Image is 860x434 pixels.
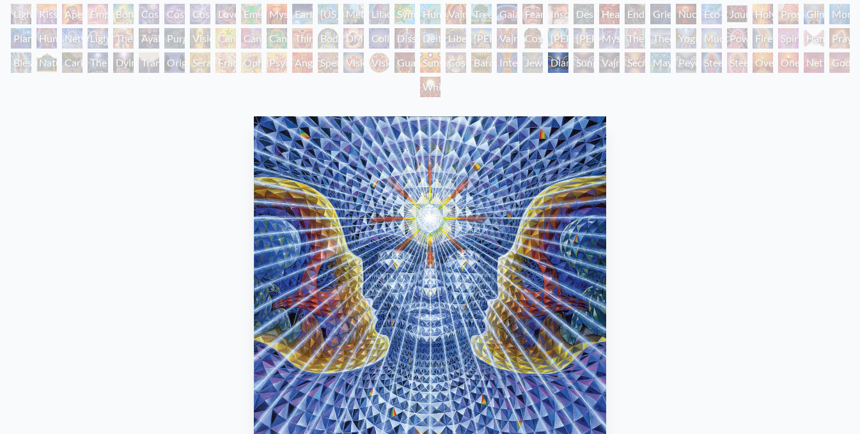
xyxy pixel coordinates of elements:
[471,28,492,49] div: [PERSON_NAME]
[650,28,671,49] div: Theologue
[471,52,492,73] div: Bardo Being
[36,4,57,24] div: Kiss of the [MEDICAL_DATA]
[420,28,441,49] div: Deities & Demons Drinking from the Milky Pool
[420,52,441,73] div: Sunyata
[829,4,850,24] div: Monochord
[625,4,645,24] div: Endarkenment
[676,4,696,24] div: Nuclear Crucifixion
[829,28,850,49] div: Praying Hands
[599,28,620,49] div: Mystic Eye
[292,52,313,73] div: Angel Skin
[727,4,747,24] div: Journey of the Wounded Healer
[650,52,671,73] div: Mayan Being
[574,28,594,49] div: [PERSON_NAME]
[548,4,568,24] div: Insomnia
[753,52,773,73] div: Oversoul
[190,4,210,24] div: Cosmic Lovers
[318,28,338,49] div: Body/Mind as a Vibratory Field of Energy
[369,52,389,73] div: Vision [PERSON_NAME]
[215,4,236,24] div: Love is a Cosmic Force
[88,52,108,73] div: The Soul Finds It's Way
[164,28,185,49] div: Purging
[701,4,722,24] div: Eco-Atlas
[343,28,364,49] div: DMT - The Spirit Molecule
[139,28,159,49] div: Ayahuasca Visitation
[190,28,210,49] div: Vision Tree
[548,28,568,49] div: [PERSON_NAME]
[778,52,799,73] div: One
[318,4,338,24] div: [US_STATE] Song
[650,4,671,24] div: Grieving
[11,52,31,73] div: Blessing Hand
[113,4,134,24] div: Bond
[139,52,159,73] div: Transfiguration
[88,4,108,24] div: Empowerment
[522,28,543,49] div: Cosmic [DEMOGRAPHIC_DATA]
[446,4,466,24] div: Vajra Horse
[446,52,466,73] div: Cosmic Elf
[395,52,415,73] div: Guardian of Infinite Vision
[241,52,262,73] div: Ophanic Eyelash
[36,52,57,73] div: Nature of Mind
[599,4,620,24] div: Headache
[420,77,441,97] div: White Light
[241,28,262,49] div: Cannabis Sutra
[497,52,517,73] div: Interbeing
[574,52,594,73] div: Song of Vajra Being
[113,52,134,73] div: Dying
[829,52,850,73] div: Godself
[548,52,568,73] div: Diamond Being
[215,28,236,49] div: Cannabis Mudra
[369,4,389,24] div: Lilacs
[778,4,799,24] div: Prostration
[62,28,82,49] div: Networks
[599,52,620,73] div: Vajra Being
[267,52,287,73] div: Psychomicrograph of a Fractal Paisley Cherub Feather Tip
[343,4,364,24] div: Metamorphosis
[497,4,517,24] div: Gaia
[369,28,389,49] div: Collective Vision
[727,28,747,49] div: Power to the Peaceful
[753,4,773,24] div: Holy Fire
[804,28,824,49] div: Hands that See
[701,28,722,49] div: Mudra
[11,28,31,49] div: Planetary Prayers
[778,28,799,49] div: Spirit Animates the Flesh
[753,28,773,49] div: Firewalking
[62,4,82,24] div: Aperture
[292,28,313,49] div: Third Eye Tears of Joy
[343,52,364,73] div: Vision Crystal
[804,52,824,73] div: Net of Being
[88,28,108,49] div: Lightworker
[497,28,517,49] div: Vajra Guru
[701,52,722,73] div: Steeplehead 1
[292,4,313,24] div: Earth Energies
[395,4,415,24] div: Symbiosis: Gall Wasp & Oak Tree
[215,52,236,73] div: Fractal Eyes
[11,4,31,24] div: Lightweaver
[625,28,645,49] div: The Seer
[727,52,747,73] div: Steeplehead 2
[318,52,338,73] div: Spectral Lotus
[471,4,492,24] div: Tree & Person
[164,4,185,24] div: Cosmic Artist
[139,4,159,24] div: Cosmic Creativity
[113,28,134,49] div: The Shulgins and their Alchemical Angels
[676,52,696,73] div: Peyote Being
[804,4,824,24] div: Glimpsing the Empyrean
[267,28,287,49] div: Cannabacchus
[522,4,543,24] div: Fear
[574,4,594,24] div: Despair
[522,52,543,73] div: Jewel Being
[36,28,57,49] div: Human Geometry
[395,28,415,49] div: Dissectional Art for Tool's Lateralus CD
[420,4,441,24] div: Humming Bird
[62,52,82,73] div: Caring
[267,4,287,24] div: Mysteriosa 2
[625,52,645,73] div: Secret Writing Being
[446,28,466,49] div: Liberation Through Seeing
[676,28,696,49] div: Yogi & the Möbius Sphere
[241,4,262,24] div: Emerald Grail
[164,52,185,73] div: Original Face
[190,52,210,73] div: Seraphic Transport Docking on the Third Eye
